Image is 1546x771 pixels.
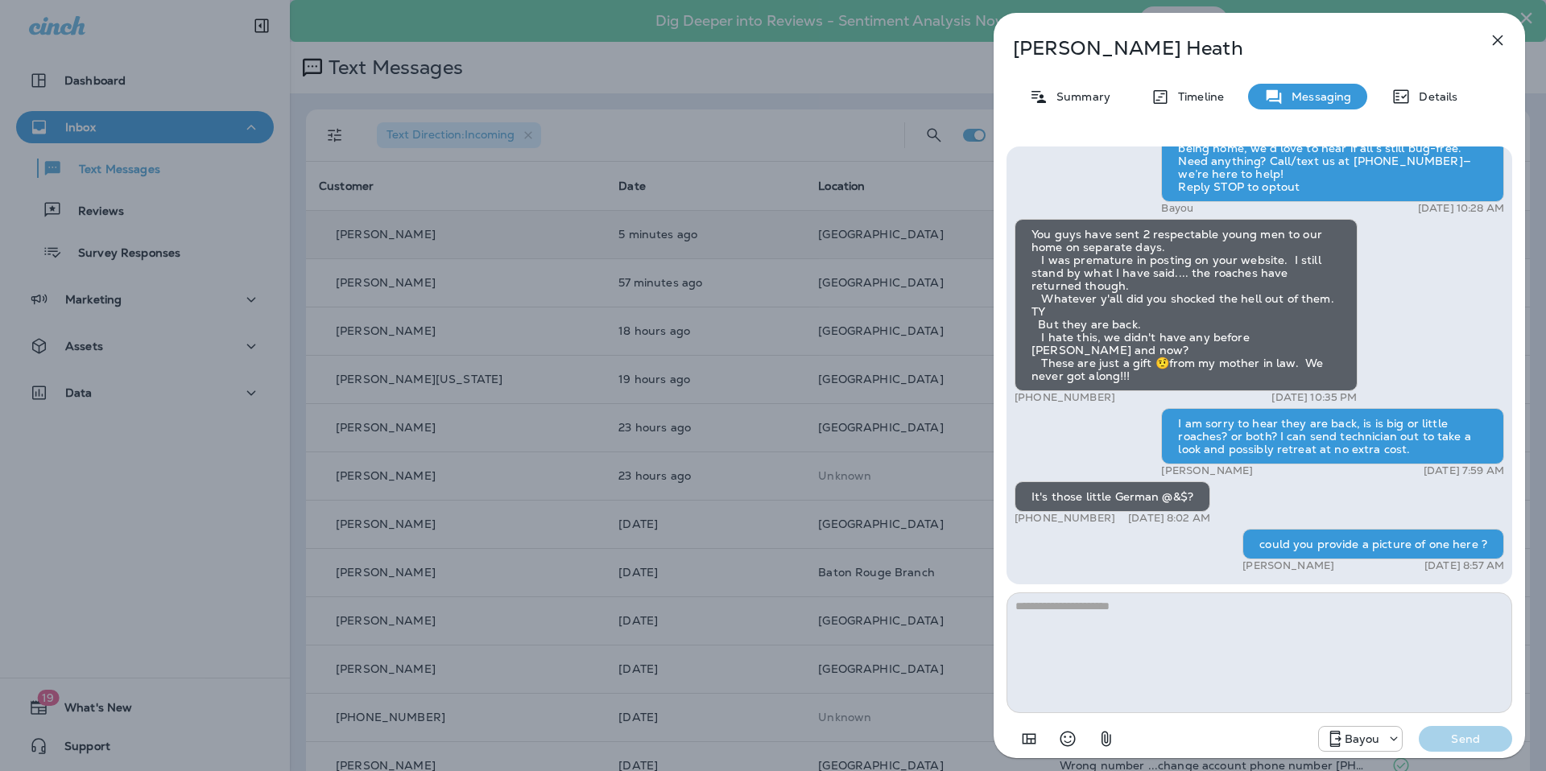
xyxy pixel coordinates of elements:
p: Summary [1048,90,1110,103]
p: Messaging [1284,90,1351,103]
p: Timeline [1170,90,1224,103]
div: could you provide a picture of one here ? [1242,529,1504,559]
p: [DATE] 7:59 AM [1424,464,1504,477]
div: It's those little German @&$? [1015,481,1210,512]
p: [DATE] 8:57 AM [1424,559,1504,572]
div: You guys have sent 2 respectable young men to our home on separate days. I was premature in posti... [1015,219,1358,391]
p: [PHONE_NUMBER] [1015,512,1115,525]
p: [DATE] 10:35 PM [1271,391,1357,404]
div: I am sorry to hear they are back, is is big or little roaches? or both? I can send technician out... [1161,408,1504,464]
button: Add in a premade template [1013,723,1045,755]
p: [PERSON_NAME] [1161,464,1253,477]
p: [PERSON_NAME] [1242,559,1334,572]
p: [DATE] 8:02 AM [1128,512,1210,525]
p: Details [1411,90,1457,103]
p: [PHONE_NUMBER] [1015,391,1115,404]
button: Select an emoji [1052,723,1084,755]
div: +1 (985) 315-4311 [1319,729,1403,748]
p: [PERSON_NAME] Heath [1013,37,1453,60]
p: Bayou [1161,202,1193,215]
p: [DATE] 10:28 AM [1418,202,1504,215]
p: Bayou [1345,732,1380,745]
